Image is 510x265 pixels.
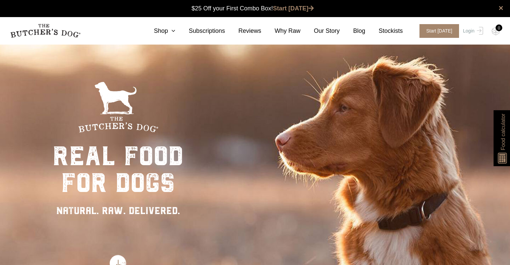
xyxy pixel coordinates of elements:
div: 0 [496,24,502,31]
div: real food for dogs [53,143,183,196]
img: TBD_Cart-Empty.png [492,27,500,36]
span: Start [DATE] [419,24,459,38]
a: Start [DATE] [413,24,461,38]
span: Food calculator [499,114,507,150]
a: Our Story [300,26,340,36]
a: Start [DATE] [273,5,314,12]
a: Shop [140,26,175,36]
div: NATURAL. RAW. DELIVERED. [53,203,183,218]
a: Blog [340,26,365,36]
a: Login [461,24,483,38]
a: Why Raw [261,26,300,36]
a: Subscriptions [175,26,225,36]
a: Stockists [365,26,403,36]
a: Reviews [225,26,261,36]
a: close [499,4,503,12]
